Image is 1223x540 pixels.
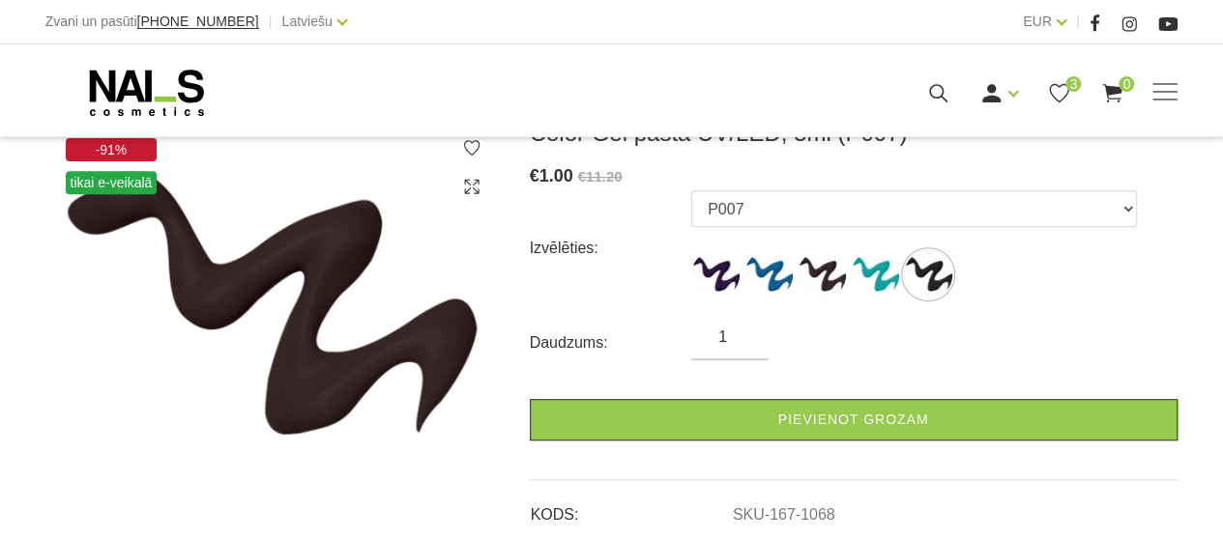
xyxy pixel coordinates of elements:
div: Izvēlēties: [530,233,692,264]
s: €11.20 [578,168,623,185]
div: Zvani un pasūti [45,10,259,34]
span: 0 [1119,76,1134,92]
span: -91% [66,138,158,161]
img: ... [904,250,952,298]
img: ... [798,250,846,298]
img: ... [744,250,793,298]
a: EUR [1023,10,1052,33]
span: 3 [1065,76,1081,92]
img: Color Gel pasta UV/LED, 5ml [46,119,501,492]
a: 0 [1100,81,1124,105]
a: Pievienot grozam [530,399,1178,441]
a: SKU-167-1068 [733,506,835,524]
a: 3 [1047,81,1071,105]
img: ... [851,250,899,298]
span: € [530,166,539,185]
span: | [269,10,273,34]
div: Daudzums: [530,327,692,358]
img: ... [691,250,740,298]
td: KODS: [530,490,732,526]
a: [PHONE_NUMBER] [137,14,259,29]
a: Latviešu [282,10,333,33]
span: tikai e-veikalā [66,171,158,194]
span: 1.00 [539,166,573,185]
span: | [1076,10,1080,34]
